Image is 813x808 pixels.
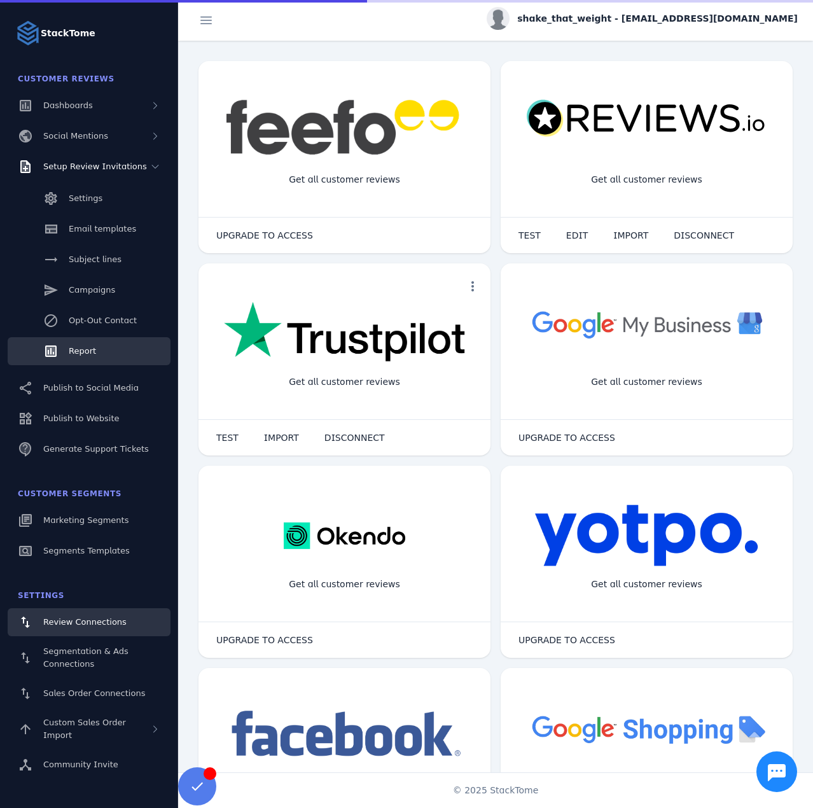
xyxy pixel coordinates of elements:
span: Setup Review Invitations [43,162,147,171]
img: reviewsio.svg [526,99,767,138]
span: EDIT [566,231,588,240]
a: Segments Templates [8,537,170,565]
span: Marketing Segments [43,515,129,525]
span: Publish to Social Media [43,383,139,393]
span: Campaigns [69,285,115,295]
img: Logo image [15,20,41,46]
a: Community Invite [8,751,170,779]
img: trustpilot.png [224,302,465,364]
span: TEST [216,433,239,442]
a: Publish to Website [8,405,170,433]
span: IMPORT [264,433,299,442]
span: Custom Sales Order Import [43,718,126,740]
a: Sales Order Connections [8,679,170,707]
span: Dashboards [43,101,93,110]
span: Report [69,346,96,356]
div: Import Products from Google [571,770,721,804]
button: more [460,274,485,299]
button: DISCONNECT [312,425,398,450]
span: Customer Reviews [18,74,115,83]
span: Generate Support Tickets [43,444,149,454]
span: Email templates [69,224,136,233]
button: TEST [204,425,251,450]
span: Publish to Website [43,414,119,423]
a: Email templates [8,215,170,243]
img: okendo.webp [284,504,405,568]
img: googleshopping.png [526,706,767,751]
span: DISCONNECT [324,433,385,442]
img: facebook.png [224,706,465,763]
a: Subject lines [8,246,170,274]
a: Segmentation & Ads Connections [8,639,170,677]
button: DISCONNECT [661,223,747,248]
span: Opt-Out Contact [69,316,137,325]
span: Segments Templates [43,546,130,555]
button: IMPORT [601,223,661,248]
div: Get all customer reviews [581,163,712,197]
span: Social Mentions [43,131,108,141]
a: Settings [8,185,170,212]
span: shake_that_weight - [EMAIL_ADDRESS][DOMAIN_NAME] [517,12,798,25]
span: UPGRADE TO ACCESS [216,231,313,240]
img: yotpo.png [534,504,759,568]
span: Subject lines [69,254,122,264]
button: EDIT [553,223,601,248]
a: Publish to Social Media [8,374,170,402]
div: Get all customer reviews [279,568,410,601]
button: shake_that_weight - [EMAIL_ADDRESS][DOMAIN_NAME] [487,7,798,30]
span: UPGRADE TO ACCESS [518,636,615,644]
button: IMPORT [251,425,312,450]
span: © 2025 StackTome [453,784,539,797]
button: UPGRADE TO ACCESS [204,223,326,248]
span: UPGRADE TO ACCESS [518,433,615,442]
a: Generate Support Tickets [8,435,170,463]
a: Campaigns [8,276,170,304]
button: UPGRADE TO ACCESS [506,627,628,653]
span: Segmentation & Ads Connections [43,646,129,669]
span: UPGRADE TO ACCESS [216,636,313,644]
div: Get all customer reviews [279,365,410,399]
span: Settings [18,591,64,600]
div: Get all customer reviews [581,568,712,601]
img: profile.jpg [487,7,510,30]
a: Report [8,337,170,365]
button: UPGRADE TO ACCESS [204,627,326,653]
span: Review Connections [43,617,127,627]
span: Customer Segments [18,489,122,498]
div: Get all customer reviews [581,365,712,399]
div: Get all customer reviews [279,163,410,197]
a: Review Connections [8,608,170,636]
span: TEST [518,231,541,240]
span: Sales Order Connections [43,688,145,698]
span: Settings [69,193,102,203]
span: IMPORT [613,231,648,240]
a: Opt-Out Contact [8,307,170,335]
strong: StackTome [41,27,95,40]
button: TEST [506,223,553,248]
a: Marketing Segments [8,506,170,534]
img: feefo.png [224,99,465,155]
span: Community Invite [43,760,118,769]
span: DISCONNECT [674,231,734,240]
button: UPGRADE TO ACCESS [506,425,628,450]
img: googlebusiness.png [526,302,767,347]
